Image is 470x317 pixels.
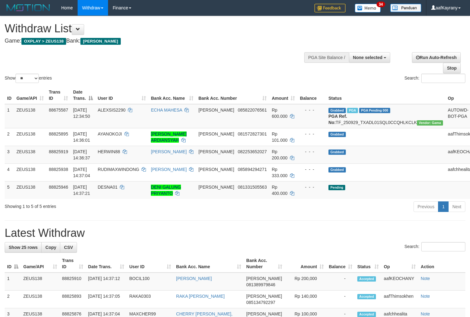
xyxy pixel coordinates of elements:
[14,128,46,146] td: ZEUS138
[421,74,465,83] input: Search:
[272,108,287,119] span: Rp 600.000
[14,146,46,163] td: ZEUS138
[46,86,70,104] th: Trans ID: activate to sort column ascending
[198,149,234,154] span: [PERSON_NAME]
[269,86,297,104] th: Amount: activate to sort column ascending
[73,167,90,178] span: [DATE] 14:37:04
[5,227,465,239] h1: Latest Withdraw
[328,185,345,190] span: Pending
[421,294,430,299] a: Note
[98,108,126,113] span: ALEXSIS2290
[49,108,68,113] span: 88675587
[443,63,461,73] a: Stop
[73,185,90,196] span: [DATE] 14:37:21
[238,185,267,190] span: Copy 081331505563 to clipboard
[14,104,46,128] td: ZEUS138
[300,184,323,190] div: - - -
[438,201,449,212] a: 1
[357,312,376,317] span: Accepted
[198,167,234,172] span: [PERSON_NAME]
[5,128,14,146] td: 2
[238,108,267,113] span: Copy 085822076561 to clipboard
[357,294,376,299] span: Accepted
[418,255,465,273] th: Action
[14,181,46,199] td: ZEUS138
[174,255,244,273] th: Bank Acc. Name: activate to sort column ascending
[238,149,267,154] span: Copy 082253652027 to clipboard
[355,255,381,273] th: Status: activate to sort column ascending
[381,273,418,291] td: aafKEOCHANY
[246,294,282,299] span: [PERSON_NAME]
[49,167,68,172] span: 88825938
[196,86,269,104] th: Bank Acc. Number: activate to sort column ascending
[49,185,68,190] span: 88825946
[5,3,52,12] img: MOTION_logo.png
[151,167,187,172] a: [PERSON_NAME]
[14,163,46,181] td: ZEUS138
[272,167,287,178] span: Rp 333.000
[60,242,77,253] a: CSV
[176,294,224,299] a: RAKA [PERSON_NAME]
[14,86,46,104] th: Game/API: activate to sort column ascending
[297,86,326,104] th: Balance
[328,132,346,137] span: Grabbed
[73,108,90,119] span: [DATE] 12:34:50
[98,185,118,190] span: DESNA01
[21,273,60,291] td: ZEUS138
[73,149,90,160] span: [DATE] 14:36:37
[328,149,346,155] span: Grabbed
[198,108,234,113] span: [PERSON_NAME]
[421,242,465,251] input: Search:
[41,242,60,253] a: Copy
[326,86,445,104] th: Status
[404,74,465,83] label: Search:
[347,108,358,113] span: Marked by aafpengsreynich
[5,163,14,181] td: 4
[304,52,349,63] div: PGA Site Balance /
[127,291,174,308] td: RAKA0303
[414,201,438,212] a: Previous
[326,255,355,273] th: Balance: activate to sort column ascending
[64,245,73,250] span: CSV
[326,104,445,128] td: TF_250929_TXADL01SQL0CCQHLKCLK
[300,131,323,137] div: - - -
[151,149,187,154] a: [PERSON_NAME]
[73,131,90,143] span: [DATE] 14:36:01
[198,131,234,136] span: [PERSON_NAME]
[300,166,323,172] div: - - -
[272,131,287,143] span: Rp 101.000
[5,201,191,209] div: Showing 1 to 5 of 5 entries
[127,273,174,291] td: BOCIL100
[381,291,418,308] td: aafThimsokhen
[300,107,323,113] div: - - -
[151,131,187,143] a: [PERSON_NAME] ARDIANSYAH
[238,131,267,136] span: Copy 081572827301 to clipboard
[151,108,182,113] a: ECHA MAHESA
[176,276,212,281] a: [PERSON_NAME]
[285,273,326,291] td: Rp 200,000
[349,52,390,63] button: None selected
[244,255,285,273] th: Bank Acc. Number: activate to sort column ascending
[448,201,465,212] a: Next
[328,114,347,125] b: PGA Ref. No:
[355,4,381,12] img: Button%20Memo.svg
[246,311,282,316] span: [PERSON_NAME]
[390,4,421,12] img: panduan.png
[246,282,275,287] span: Copy 081389979846 to clipboard
[5,104,14,128] td: 1
[417,120,443,126] span: Vendor URL: https://trx31.1velocity.biz
[272,185,287,196] span: Rp 400.000
[95,86,149,104] th: User ID: activate to sort column ascending
[412,52,461,63] a: Run Auto-Refresh
[5,22,307,35] h1: Withdraw List
[151,185,181,196] a: DENI GALUNG PRIYANTO
[314,4,346,12] img: Feedback.jpg
[16,74,39,83] select: Showentries
[353,55,382,60] span: None selected
[21,38,66,45] span: OXPLAY > ZEUS138
[5,242,42,253] a: Show 25 rows
[328,108,346,113] span: Grabbed
[246,300,275,305] span: Copy 085134792297 to clipboard
[45,245,56,250] span: Copy
[421,311,430,316] a: Note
